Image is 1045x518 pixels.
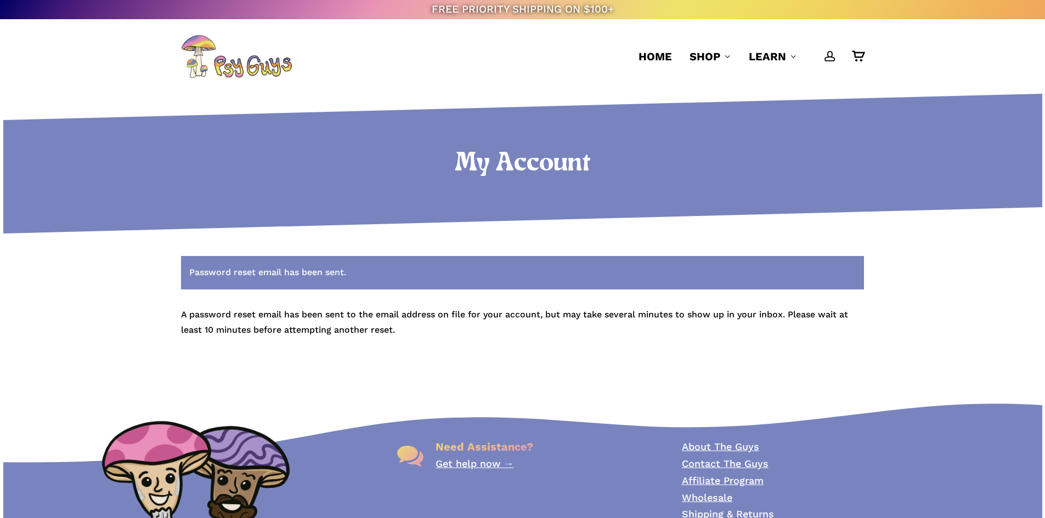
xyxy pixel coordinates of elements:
[690,49,731,64] a: Shop
[682,492,732,503] a: Wholesale
[181,307,864,352] p: A password reset email has been sent to the email address on file for your account, but may take ...
[682,441,759,452] a: About The Guys
[749,49,797,64] a: Learn
[181,256,864,289] div: Password reset email has been sent.
[690,50,720,63] span: Shop
[181,35,292,78] img: PsyGuys
[436,440,533,453] span: Need Assistance?
[639,50,672,63] span: Home
[436,458,513,469] a: Get help now →
[639,49,672,64] a: Home
[682,458,769,469] a: Contact The Guys
[749,50,786,63] span: Learn
[630,19,864,94] nav: Main Menu
[682,475,764,486] a: Affiliate Program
